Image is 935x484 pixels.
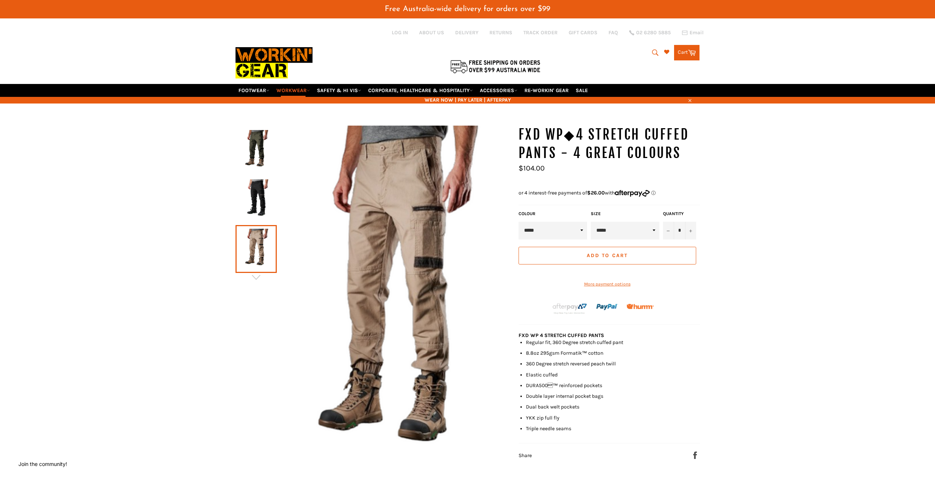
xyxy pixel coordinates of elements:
[455,29,478,36] a: DELIVERY
[569,29,597,36] a: GIFT CARDS
[449,59,541,74] img: Flat $9.95 shipping Australia wide
[526,414,700,421] li: YKK zip full fly
[419,29,444,36] a: ABOUT US
[526,339,700,346] li: Regular fit, 360 Degree stretch cuffed pant
[591,211,659,217] label: Size
[365,84,476,97] a: CORPORATE, HEALTHCARE & HOSPITALITY
[526,393,700,400] li: Double layer internal pocket bags
[385,5,550,13] span: Free Australia-wide delivery for orders over $99
[477,84,520,97] a: ACCESSORIES
[273,84,313,97] a: WORKWEAR
[519,452,532,459] span: Share
[663,222,674,239] button: Reduce item quantity by one
[526,403,700,410] li: Dual back welt pockets
[277,126,511,477] img: FXD WP◆4 Stretch Cuffed Pants - 4 Great Colours - Workin' Gear
[519,332,604,339] strong: FXD WP 4 STRETCH CUFFED PANTS
[236,42,313,84] img: Workin Gear leaders in Workwear, Safety Boots, PPE, Uniforms. Australia's No.1 in Workwear
[526,382,700,389] li: DURA500™ reinforced pockets
[526,425,700,432] li: Triple needle seams
[552,302,588,315] img: Afterpay-Logo-on-dark-bg_large.png
[239,130,273,171] img: FXD WP◆4 Stretch Cuffed Pants - 4 Great Colours - Workin' Gear
[521,84,572,97] a: RE-WORKIN' GEAR
[239,179,273,220] img: FXD WP◆4 Stretch Cuffed Pants - 4 Great Colours - Workin' Gear
[519,164,545,172] span: $104.00
[685,222,696,239] button: Increase item quantity by one
[523,29,558,36] a: TRACK ORDER
[526,350,700,357] li: 8.8oz 295gsm Formatik™ cotton
[690,30,704,35] span: Email
[314,84,364,97] a: SAFETY & HI VIS
[236,84,272,97] a: FOOTWEAR
[682,30,704,36] a: Email
[489,29,512,36] a: RETURNS
[18,461,67,467] button: Join the community!
[573,84,591,97] a: SALE
[627,304,654,309] img: Humm_core_logo_RGB-01_300x60px_small_195d8312-4386-4de7-b182-0ef9b6303a37.png
[629,30,671,35] a: 02 6280 5885
[236,97,700,104] span: WEAR NOW | PAY LATER | AFTERPAY
[519,211,587,217] label: COLOUR
[526,360,700,367] li: 360 Degree stretch reversed peach twill
[526,371,700,378] li: Elastic cuffed
[636,30,671,35] span: 02 6280 5885
[596,296,618,318] img: paypal.png
[519,247,696,264] button: Add to Cart
[608,29,618,36] a: FAQ
[519,281,696,287] a: More payment options
[519,126,700,162] h1: FXD WP◆4 Stretch Cuffed Pants - 4 Great Colours
[392,29,408,36] a: Log in
[674,45,699,60] a: Cart
[663,211,696,217] label: Quantity
[587,252,628,259] span: Add to Cart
